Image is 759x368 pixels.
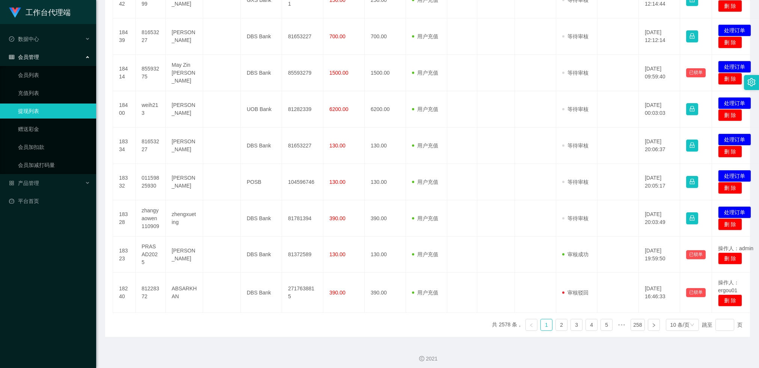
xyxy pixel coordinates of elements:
[9,180,14,186] i: 图标: appstore-o
[365,237,406,273] td: 130.00
[166,273,203,313] td: ABSARKHAN
[540,319,552,331] li: 1
[166,237,203,273] td: [PERSON_NAME]
[18,104,90,119] a: 提现列表
[686,250,706,259] button: 已锁单
[9,194,90,209] a: 图标: dashboard平台首页
[241,164,282,200] td: POSB
[562,251,588,257] span: 审核成功
[639,55,680,91] td: [DATE] 09:59:40
[601,319,612,330] a: 5
[329,33,346,39] span: 700.00
[282,128,323,164] td: 81653227
[631,319,644,331] li: 258
[639,164,680,200] td: [DATE] 20:05:17
[329,70,349,76] span: 1500.00
[412,143,438,149] span: 用户充值
[329,215,346,221] span: 390.00
[492,319,522,331] li: 共 2578 条，
[9,8,21,18] img: logo.9652507e.png
[718,97,751,109] button: 处理订单
[562,106,588,112] span: 等待审核
[9,36,14,42] i: 图标: check-circle-o
[555,319,567,331] li: 2
[631,319,644,330] a: 258
[18,140,90,155] a: 会员加扣款
[365,91,406,128] td: 6200.00
[686,68,706,77] button: 已锁单
[718,170,751,182] button: 处理订单
[556,319,567,330] a: 2
[562,290,588,296] span: 审核驳回
[166,55,203,91] td: May Zin [PERSON_NAME]
[616,319,628,331] li: 向后 5 页
[686,140,698,152] button: 图标: lock
[718,36,742,48] button: 删 除
[241,200,282,237] td: DBS Bank
[639,128,680,164] td: [DATE] 20:06:37
[365,273,406,313] td: 390.00
[102,355,753,363] div: 2021
[166,164,203,200] td: [PERSON_NAME]
[9,9,71,15] a: 工作台代理端
[601,319,613,331] li: 5
[241,91,282,128] td: UOB Bank
[136,164,166,200] td: 01159825930
[166,18,203,55] td: [PERSON_NAME]
[718,61,751,73] button: 处理订单
[718,252,742,264] button: 删 除
[113,91,136,128] td: 18400
[365,200,406,237] td: 390.00
[136,55,166,91] td: 85593275
[113,18,136,55] td: 18439
[18,68,90,83] a: 会员列表
[329,251,346,257] span: 130.00
[136,18,166,55] td: 81653227
[562,33,588,39] span: 等待审核
[241,237,282,273] td: DBS Bank
[419,356,424,361] i: 图标: copyright
[541,319,552,330] a: 1
[136,128,166,164] td: 81653227
[718,134,751,146] button: 处理订单
[136,237,166,273] td: PRASAD2025
[136,200,166,237] td: zhangyaowen110909
[570,319,582,331] li: 3
[282,200,323,237] td: 81781394
[9,54,39,60] span: 会员管理
[718,146,742,158] button: 删 除
[718,206,751,218] button: 处理订单
[586,319,597,330] a: 4
[18,122,90,137] a: 赠送彩金
[686,212,698,224] button: 图标: lock
[136,273,166,313] td: 81228372
[113,237,136,273] td: 18323
[639,18,680,55] td: [DATE] 12:12:14
[525,319,537,331] li: 上一页
[166,128,203,164] td: [PERSON_NAME]
[562,179,588,185] span: 等待审核
[639,91,680,128] td: [DATE] 00:03:03
[113,200,136,237] td: 18328
[747,78,756,86] i: 图标: setting
[718,294,742,306] button: 删 除
[282,55,323,91] td: 85593279
[412,106,438,112] span: 用户充值
[365,55,406,91] td: 1500.00
[241,128,282,164] td: DBS Bank
[329,106,349,112] span: 6200.00
[412,179,438,185] span: 用户充值
[412,290,438,296] span: 用户充值
[702,319,742,331] div: 跳至 页
[562,215,588,221] span: 等待审核
[329,290,346,296] span: 390.00
[412,70,438,76] span: 用户充值
[412,251,438,257] span: 用户充值
[113,128,136,164] td: 18334
[282,237,323,273] td: 81372589
[585,319,598,331] li: 4
[529,323,534,327] i: 图标: left
[113,273,136,313] td: 18240
[639,273,680,313] td: [DATE] 16:46:33
[639,200,680,237] td: [DATE] 20:03:49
